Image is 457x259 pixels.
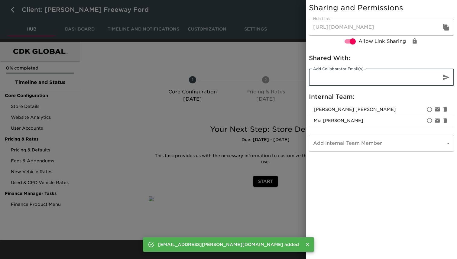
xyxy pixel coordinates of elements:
[358,38,406,45] span: Allow Link Sharing
[158,239,299,250] div: [EMAIL_ADDRESS][PERSON_NAME][DOMAIN_NAME] added
[309,92,454,102] h6: Internal Team:
[309,135,454,152] div: ​
[304,241,312,248] button: Close
[314,118,363,123] span: mia.fisher@cdk.com
[314,107,396,112] span: drew.doran@roadster.com
[441,105,449,113] div: Remove drew.doran@roadster.com
[426,117,433,125] div: Set as primay account owner
[426,105,433,113] div: Set as primay account owner
[433,105,441,113] div: Disable notifications for drew.doran@roadster.com
[309,53,454,63] h6: Shared With:
[309,3,454,13] h5: Sharing and Permissions
[441,117,449,125] div: Remove mia.fisher@cdk.com
[433,117,441,125] div: Disable notifications for mia.fisher@cdk.com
